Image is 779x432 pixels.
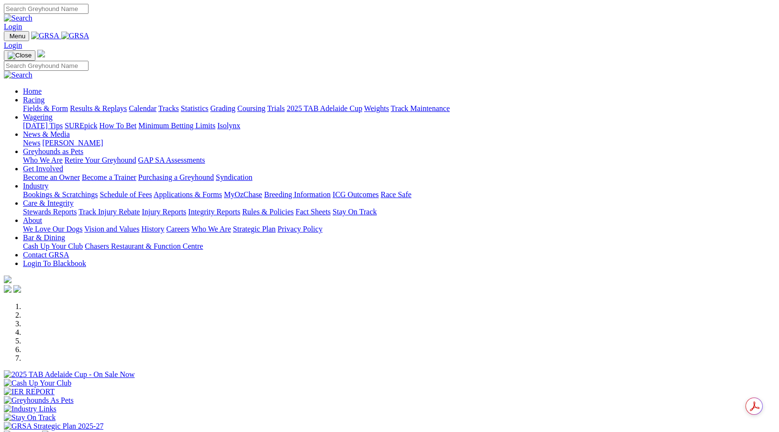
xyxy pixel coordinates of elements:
a: Who We Are [191,225,231,233]
a: [DATE] Tips [23,122,63,130]
a: Become an Owner [23,173,80,181]
a: Industry [23,182,48,190]
a: Care & Integrity [23,199,74,207]
a: We Love Our Dogs [23,225,82,233]
a: Applications & Forms [154,190,222,199]
img: GRSA [31,32,59,40]
a: MyOzChase [224,190,262,199]
a: Wagering [23,113,53,121]
a: History [141,225,164,233]
a: Bookings & Scratchings [23,190,98,199]
a: Integrity Reports [188,208,240,216]
a: Trials [267,104,285,112]
a: Home [23,87,42,95]
div: Racing [23,104,775,113]
a: Calendar [129,104,156,112]
img: twitter.svg [13,285,21,293]
a: Results & Replays [70,104,127,112]
a: Minimum Betting Limits [138,122,215,130]
a: Who We Are [23,156,63,164]
a: Race Safe [380,190,411,199]
a: How To Bet [100,122,137,130]
a: [PERSON_NAME] [42,139,103,147]
div: Wagering [23,122,775,130]
img: logo-grsa-white.png [4,276,11,283]
a: Fields & Form [23,104,68,112]
a: Stay On Track [333,208,377,216]
img: Greyhounds As Pets [4,396,74,405]
a: About [23,216,42,224]
a: Statistics [181,104,209,112]
a: Syndication [216,173,252,181]
a: Purchasing a Greyhound [138,173,214,181]
a: GAP SA Assessments [138,156,205,164]
a: News [23,139,40,147]
span: Menu [10,33,25,40]
a: Privacy Policy [278,225,323,233]
div: About [23,225,775,233]
div: Bar & Dining [23,242,775,251]
a: Cash Up Your Club [23,242,83,250]
a: Coursing [237,104,266,112]
img: Close [8,52,32,59]
a: Get Involved [23,165,63,173]
a: Fact Sheets [296,208,331,216]
a: Isolynx [217,122,240,130]
button: Toggle navigation [4,50,35,61]
img: 2025 TAB Adelaide Cup - On Sale Now [4,370,135,379]
input: Search [4,61,89,71]
img: logo-grsa-white.png [37,50,45,57]
div: Greyhounds as Pets [23,156,775,165]
input: Search [4,4,89,14]
img: Industry Links [4,405,56,413]
a: Stewards Reports [23,208,77,216]
div: Get Involved [23,173,775,182]
a: Vision and Values [84,225,139,233]
a: Breeding Information [264,190,331,199]
a: Weights [364,104,389,112]
img: Cash Up Your Club [4,379,71,388]
a: Login To Blackbook [23,259,86,267]
a: Careers [166,225,189,233]
a: Chasers Restaurant & Function Centre [85,242,203,250]
a: Bar & Dining [23,233,65,242]
a: Racing [23,96,45,104]
img: GRSA Strategic Plan 2025-27 [4,422,103,431]
img: IER REPORT [4,388,55,396]
div: News & Media [23,139,775,147]
a: ICG Outcomes [333,190,378,199]
img: Stay On Track [4,413,56,422]
a: Tracks [158,104,179,112]
img: Search [4,14,33,22]
a: Injury Reports [142,208,186,216]
a: Login [4,41,22,49]
a: Grading [211,104,235,112]
a: 2025 TAB Adelaide Cup [287,104,362,112]
button: Toggle navigation [4,31,29,41]
a: Greyhounds as Pets [23,147,83,155]
a: News & Media [23,130,70,138]
a: Track Maintenance [391,104,450,112]
div: Industry [23,190,775,199]
a: Strategic Plan [233,225,276,233]
a: Schedule of Fees [100,190,152,199]
img: facebook.svg [4,285,11,293]
a: SUREpick [65,122,97,130]
img: GRSA [61,32,89,40]
a: Rules & Policies [242,208,294,216]
div: Care & Integrity [23,208,775,216]
a: Contact GRSA [23,251,69,259]
a: Retire Your Greyhound [65,156,136,164]
a: Login [4,22,22,31]
img: Search [4,71,33,79]
a: Become a Trainer [82,173,136,181]
a: Track Injury Rebate [78,208,140,216]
